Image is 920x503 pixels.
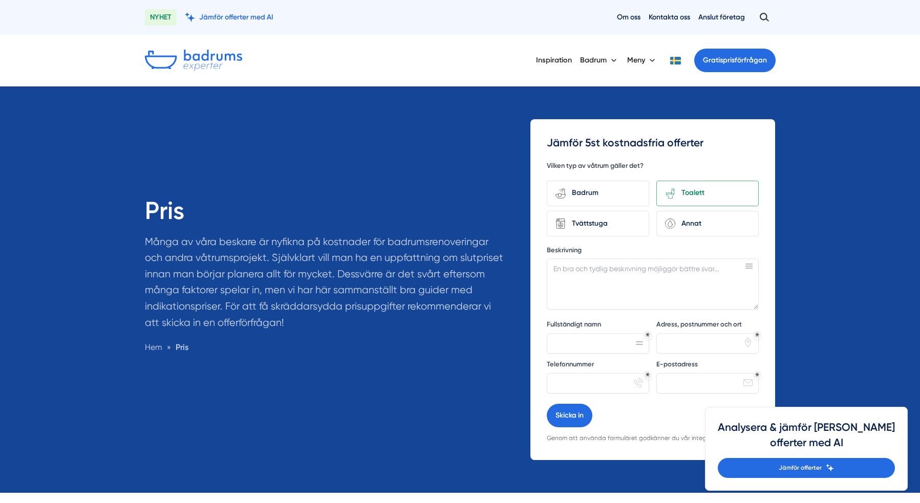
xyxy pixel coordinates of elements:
h4: Analysera & jämför [PERSON_NAME] offerter med AI [718,420,895,458]
img: Badrumsexperter.se logotyp [145,50,242,71]
h5: Vilken typ av våtrum gäller det? [547,161,644,172]
span: » [167,341,171,354]
span: Gratis [703,56,723,64]
button: Skicka in [547,404,592,427]
button: Badrum [580,47,619,74]
label: Beskrivning [547,246,759,257]
span: NYHET [145,9,177,26]
a: Pris [176,342,188,352]
a: Hem [145,342,162,352]
label: Adress, postnummer och ort [656,320,759,331]
a: Om oss [617,12,640,22]
p: Genom att använda formuläret godkänner du vår integritetspolicy. [547,433,759,444]
div: Obligatoriskt [755,333,759,337]
a: Jämför offerter [718,458,895,478]
span: Jämför offerter med AI [199,12,273,22]
p: Många av våra beskare är nyfikna på kostnader för badrumsrenoveringar och andra våtrumsprojekt. S... [145,234,506,336]
label: Telefonnummer [547,360,649,371]
a: Kontakta oss [649,12,690,22]
h1: Pris [145,196,506,234]
button: Öppna sök [753,8,776,27]
a: Anslut företag [698,12,745,22]
nav: Breadcrumb [145,341,506,354]
label: Fullständigt namn [547,320,649,331]
h3: Jämför 5st kostnadsfria offerter [547,136,759,150]
a: Inspiration [536,47,572,73]
button: Meny [627,47,657,74]
span: Jämför offerter [779,463,822,473]
div: Obligatoriskt [646,373,650,377]
div: Obligatoriskt [755,373,759,377]
div: Obligatoriskt [646,333,650,337]
label: E-postadress [656,360,759,371]
a: Jämför offerter med AI [185,12,273,22]
a: Gratisprisförfrågan [694,49,776,72]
